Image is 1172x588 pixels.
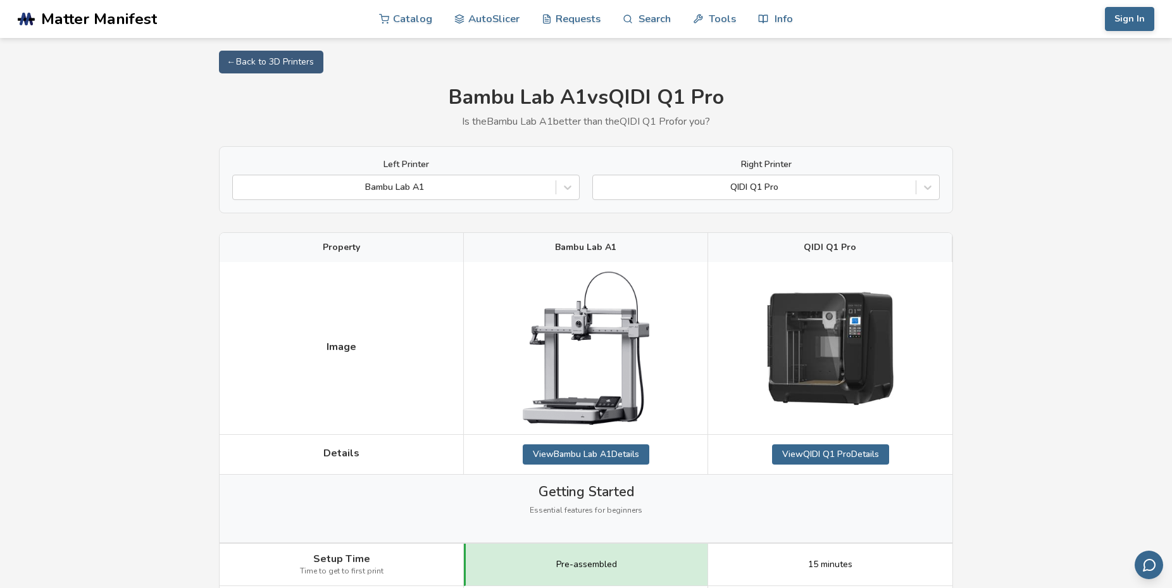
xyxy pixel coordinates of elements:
a: ← Back to 3D Printers [219,51,323,73]
span: Getting Started [539,484,634,499]
span: Property [323,242,360,253]
span: Time to get to first print [300,567,383,576]
span: Setup Time [313,553,370,565]
span: Matter Manifest [41,10,157,28]
input: QIDI Q1 Pro [599,182,602,192]
label: Right Printer [592,160,940,170]
p: Is the Bambu Lab A1 better than the QIDI Q1 Pro for you? [219,116,953,127]
span: Pre-assembled [556,560,617,570]
span: Essential features for beginners [530,506,642,515]
a: ViewQIDI Q1 ProDetails [772,444,889,465]
img: Bambu Lab A1 [523,272,649,424]
a: ViewBambu Lab A1Details [523,444,649,465]
h1: Bambu Lab A1 vs QIDI Q1 Pro [219,86,953,109]
input: Bambu Lab A1 [239,182,242,192]
span: Bambu Lab A1 [555,242,616,253]
img: QIDI Q1 Pro [767,292,894,405]
button: Send feedback via email [1135,551,1163,579]
span: Image [327,341,356,353]
button: Sign In [1105,7,1154,31]
span: Details [323,447,359,459]
span: QIDI Q1 Pro [804,242,856,253]
span: 15 minutes [808,560,852,570]
label: Left Printer [232,160,580,170]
